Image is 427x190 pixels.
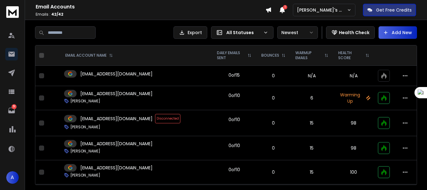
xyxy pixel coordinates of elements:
[337,92,370,104] p: Warming Up
[326,26,375,39] button: Health Check
[379,26,417,39] button: Add New
[229,92,240,99] div: 0 of 10
[5,104,18,117] a: 51
[6,6,19,18] img: logo
[229,116,240,123] div: 0 of 10
[337,73,370,79] p: N/A
[260,169,287,175] p: 0
[290,66,333,86] td: N/A
[217,50,245,60] p: DAILY EMAILS SENT
[333,160,374,184] td: 100
[283,5,287,9] span: 1
[290,160,333,184] td: 15
[333,110,374,136] td: 98
[70,99,100,104] p: [PERSON_NAME]
[290,136,333,160] td: 15
[297,7,347,13] p: [PERSON_NAME]'s Workspace
[338,50,363,60] p: HEALTH SCORE
[6,171,19,184] button: A
[80,90,153,97] p: [EMAIL_ADDRESS][DOMAIN_NAME]
[155,114,180,123] span: Disconnected
[290,86,333,110] td: 6
[51,12,63,17] span: 42 / 42
[70,149,100,154] p: [PERSON_NAME]
[229,72,240,78] div: 0 of 15
[80,141,153,147] p: [EMAIL_ADDRESS][DOMAIN_NAME]
[260,120,287,126] p: 0
[229,142,240,149] div: 0 of 10
[295,50,322,60] p: WARMUP EMAILS
[70,125,100,130] p: [PERSON_NAME]
[80,71,153,77] p: [EMAIL_ADDRESS][DOMAIN_NAME]
[339,29,369,36] p: Health Check
[290,110,333,136] td: 15
[261,53,279,58] p: BOUNCES
[36,3,265,11] h1: Email Accounts
[80,165,153,171] p: [EMAIL_ADDRESS][DOMAIN_NAME]
[80,116,153,122] p: [EMAIL_ADDRESS][DOMAIN_NAME]
[260,73,287,79] p: 0
[36,12,265,17] p: Emails :
[363,4,416,16] button: Get Free Credits
[65,53,113,58] div: EMAIL ACCOUNT NAME
[260,145,287,151] p: 0
[173,26,207,39] button: Export
[277,26,318,39] button: Newest
[333,136,374,160] td: 98
[260,95,287,101] p: 0
[70,173,100,178] p: [PERSON_NAME]
[226,29,261,36] p: All Statuses
[229,167,240,173] div: 0 of 10
[12,104,17,109] p: 51
[376,7,412,13] p: Get Free Credits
